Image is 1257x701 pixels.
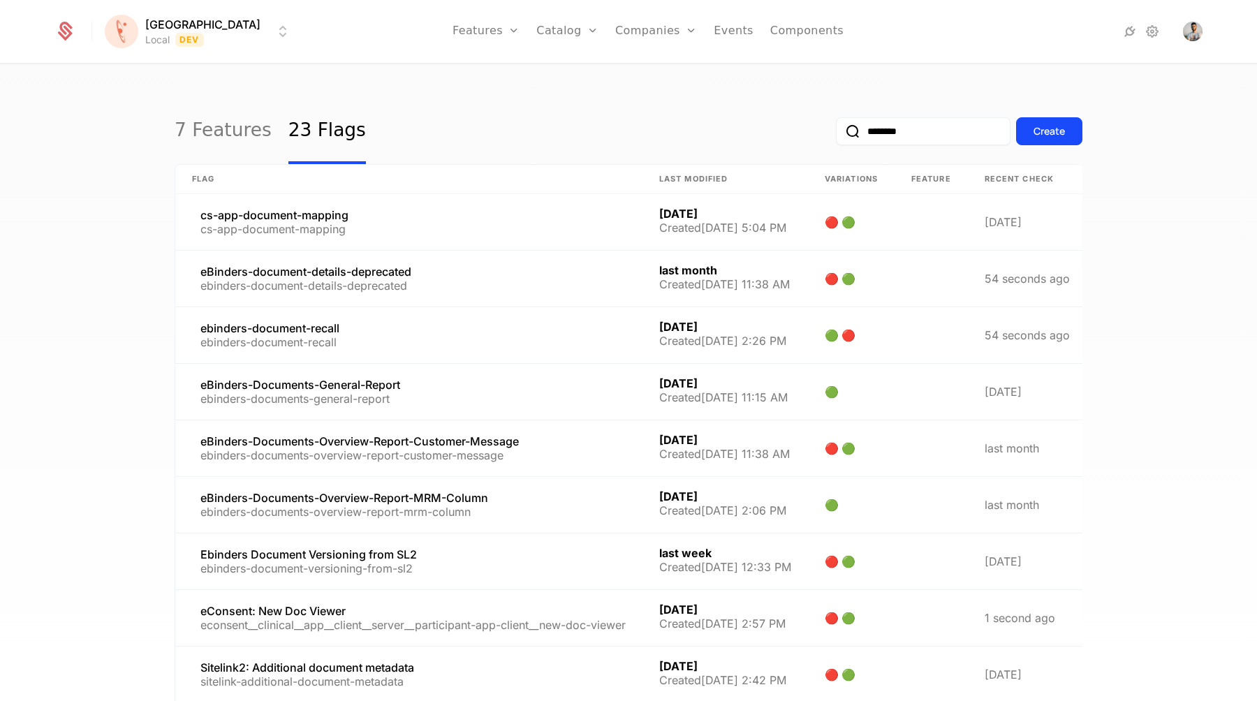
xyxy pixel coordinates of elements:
th: Feature [895,165,968,194]
img: Filip Ćurčić [1183,22,1203,41]
button: Select environment [109,16,291,47]
th: Variations [808,165,895,194]
th: Flag [175,165,642,194]
a: 23 Flags [288,98,366,164]
button: Create [1016,117,1082,145]
th: Last Modified [642,165,808,194]
span: Dev [175,33,204,47]
div: Create [1034,124,1065,138]
span: [GEOGRAPHIC_DATA] [145,16,260,33]
div: Local [145,33,170,47]
button: Open user button [1183,22,1203,41]
a: Settings [1144,23,1161,40]
a: Integrations [1122,23,1138,40]
img: Florence [105,15,138,48]
th: Recent check [968,165,1087,194]
a: 7 Features [175,98,272,164]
